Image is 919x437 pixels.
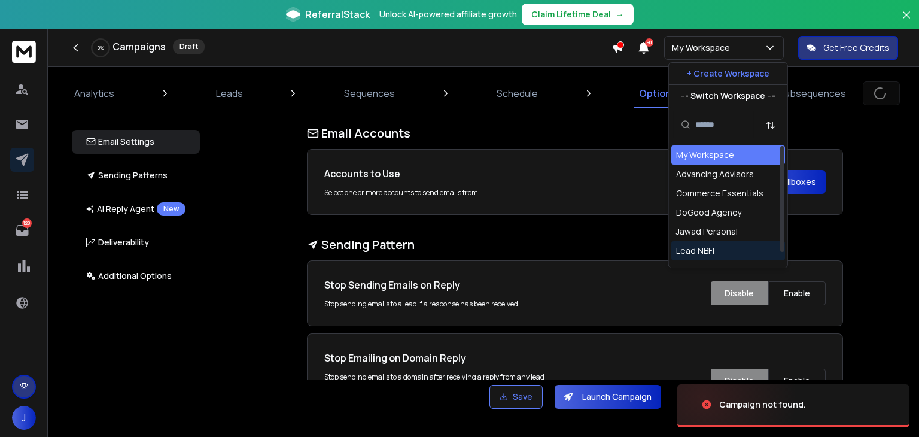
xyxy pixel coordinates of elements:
[645,38,653,47] span: 50
[337,79,402,108] a: Sequences
[10,218,34,242] a: 128
[72,130,200,154] button: Email Settings
[771,79,853,108] a: Subsequences
[522,4,634,25] button: Claim Lifetime Deal→
[759,113,783,137] button: Sort by Sort A-Z
[98,44,104,51] p: 0 %
[677,372,797,437] img: image
[379,8,517,20] p: Unlock AI-powered affiliate growth
[616,8,624,20] span: →
[680,90,775,102] p: --- Switch Workspace ---
[497,86,538,101] p: Schedule
[344,86,395,101] p: Sequences
[676,245,714,257] div: Lead NBFI
[676,226,738,238] div: Jawad Personal
[676,168,754,180] div: Advancing Advisors
[305,7,370,22] span: ReferralStack
[676,264,771,276] div: The Cumming Company
[676,149,734,161] div: My Workspace
[676,207,741,218] div: DoGood Agency
[12,406,36,430] button: J
[676,187,763,199] div: Commerce Essentials
[672,42,735,54] p: My Workspace
[209,79,250,108] a: Leads
[719,399,806,411] div: Campaign not found.
[778,86,846,101] p: Subsequences
[798,36,898,60] button: Get Free Credits
[173,39,205,54] div: Draft
[67,79,121,108] a: Analytics
[216,86,243,101] p: Leads
[86,136,154,148] p: Email Settings
[687,68,769,80] p: + Create Workspace
[489,79,545,108] a: Schedule
[307,125,843,142] h1: Email Accounts
[639,86,677,101] p: Options
[74,86,114,101] p: Analytics
[632,79,684,108] a: Options
[22,218,32,228] p: 128
[112,40,166,54] h1: Campaigns
[669,63,787,84] button: + Create Workspace
[823,42,890,54] p: Get Free Credits
[899,7,914,36] button: Close banner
